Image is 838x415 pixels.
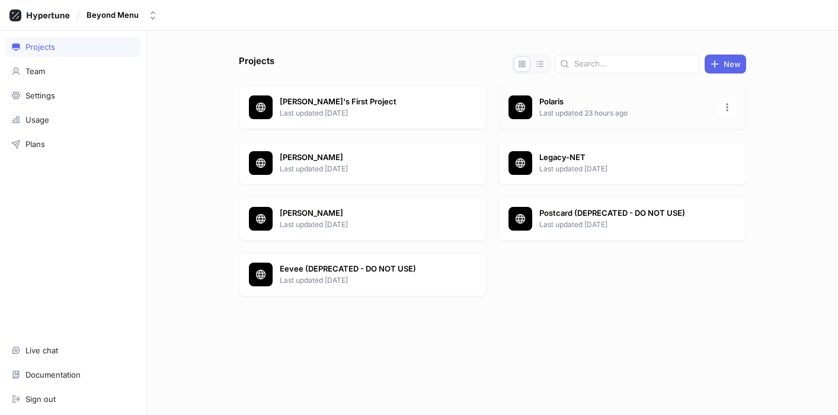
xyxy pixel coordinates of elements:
[6,85,140,106] a: Settings
[280,96,452,108] p: [PERSON_NAME]'s First Project
[539,152,711,164] p: Legacy-NET
[239,55,274,74] p: Projects
[724,60,741,68] span: New
[539,219,711,230] p: Last updated [DATE]
[280,108,452,119] p: Last updated [DATE]
[6,110,140,130] a: Usage
[539,108,711,119] p: Last updated 23 hours ago
[87,10,139,20] div: Beyond Menu
[539,207,711,219] p: Postcard (DEPRECATED - DO NOT USE)
[280,207,452,219] p: [PERSON_NAME]
[6,61,140,81] a: Team
[6,365,140,385] a: Documentation
[25,91,55,100] div: Settings
[539,164,711,174] p: Last updated [DATE]
[25,42,55,52] div: Projects
[25,66,45,76] div: Team
[705,55,746,74] button: New
[574,58,695,70] input: Search...
[25,394,56,404] div: Sign out
[539,96,711,108] p: Polaris
[25,346,58,355] div: Live chat
[280,275,452,286] p: Last updated [DATE]
[6,37,140,57] a: Projects
[6,134,140,154] a: Plans
[280,263,452,275] p: Eevee (DEPRECATED - DO NOT USE)
[25,115,49,124] div: Usage
[82,5,162,25] button: Beyond Menu
[25,370,81,379] div: Documentation
[25,139,45,149] div: Plans
[280,164,452,174] p: Last updated [DATE]
[280,219,452,230] p: Last updated [DATE]
[280,152,452,164] p: [PERSON_NAME]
